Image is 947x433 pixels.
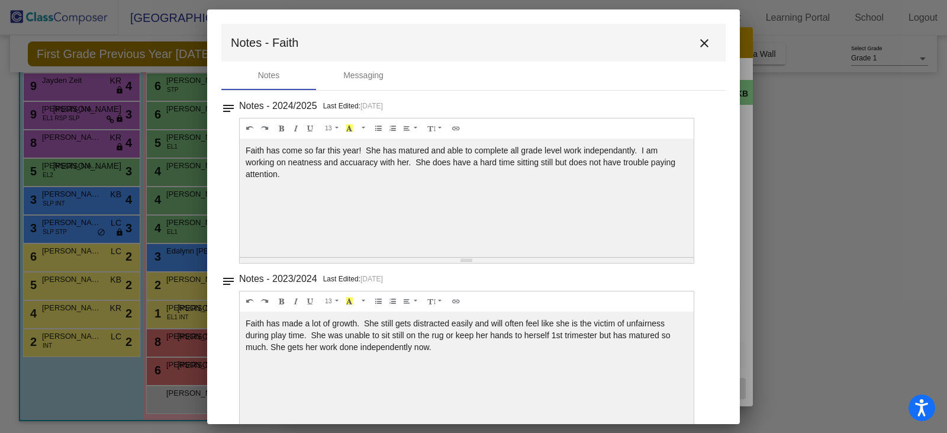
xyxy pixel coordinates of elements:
[697,36,711,50] mat-icon: close
[385,294,400,309] button: Ordered list (CTRL+SHIFT+NUM8)
[221,98,236,112] mat-icon: notes
[289,121,304,136] button: Italic (CTRL+I)
[221,271,236,285] mat-icon: notes
[321,121,343,136] button: Font Size
[303,294,318,309] button: Underline (CTRL+U)
[240,139,694,257] div: Faith has come so far this year! She has matured and able to complete all grade level work indepe...
[275,294,289,309] button: Bold (CTRL+B)
[243,294,257,309] button: Undo (CTRL+Z)
[342,121,357,136] button: Recent Color
[371,121,386,136] button: Unordered list (CTRL+SHIFT+NUM7)
[240,258,694,263] div: Resize
[240,312,694,430] div: Faith has made a lot of growth. She still gets distracted easily and will often feel like she is ...
[275,121,289,136] button: Bold (CTRL+B)
[303,121,318,136] button: Underline (CTRL+U)
[360,102,383,110] span: [DATE]
[257,121,272,136] button: Redo (CTRL+Y)
[257,294,272,309] button: Redo (CTRL+Y)
[385,121,400,136] button: Ordered list (CTRL+SHIFT+NUM8)
[371,294,386,309] button: Unordered list (CTRL+SHIFT+NUM7)
[321,294,343,309] button: Font Size
[323,100,383,112] p: Last Edited:
[325,297,332,304] span: 13
[356,121,368,136] button: More Color
[239,271,317,287] h3: Notes - 2023/2024
[424,121,446,136] button: Line Height
[449,294,463,309] button: Link (CTRL+K)
[231,33,298,52] span: Notes - Faith
[400,121,421,136] button: Paragraph
[449,121,463,136] button: Link (CTRL+K)
[243,121,257,136] button: Undo (CTRL+Z)
[400,294,421,309] button: Paragraph
[239,98,317,114] h3: Notes - 2024/2025
[323,273,383,285] p: Last Edited:
[325,124,332,131] span: 13
[289,294,304,309] button: Italic (CTRL+I)
[342,294,357,309] button: Recent Color
[356,294,368,309] button: More Color
[360,275,383,283] span: [DATE]
[343,69,384,82] div: Messaging
[424,294,446,309] button: Line Height
[258,69,280,82] div: Notes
